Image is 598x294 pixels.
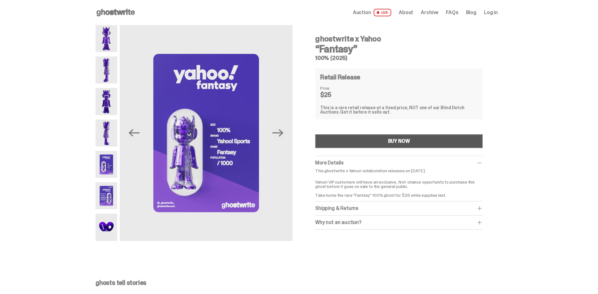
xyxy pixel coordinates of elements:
[374,9,392,16] span: LIVE
[96,25,117,52] img: Yahoo-HG---1.png
[399,10,413,15] a: About
[96,88,117,115] img: Yahoo-HG---3.png
[120,25,293,241] img: Yahoo-HG---5.png
[96,182,117,209] img: Yahoo-HG---6.png
[421,10,438,15] a: Archive
[96,151,117,178] img: Yahoo-HG---5.png
[320,92,352,98] dd: $25
[340,109,391,115] span: Get it before it sells out.
[320,74,360,80] h4: Retail Release
[315,175,483,197] p: Yahoo! VIP customers will have an exclusive, first-chance opportunity to purchase this ghost befo...
[315,44,483,54] h3: “Fantasy”
[315,168,483,173] p: This ghostwrite x Yahoo! collaboration releases on [DATE].
[315,35,483,43] h4: ghostwrite x Yahoo
[315,205,483,211] div: Shipping & Returns
[484,10,498,15] a: Log in
[96,280,498,286] p: ghosts tell stories
[315,134,483,148] button: BUY NOW
[96,56,117,83] img: Yahoo-HG---2.png
[466,10,476,15] a: Blog
[353,10,371,15] span: Auction
[388,139,410,144] div: BUY NOW
[446,10,458,15] a: FAQs
[96,214,117,241] img: Yahoo-HG---7.png
[127,126,141,140] button: Previous
[271,126,285,140] button: Next
[353,9,391,16] a: Auction LIVE
[96,120,117,147] img: Yahoo-HG---4.png
[315,55,483,61] h5: 100% (2025)
[320,105,478,114] div: This is a rare retail release at a fixed price, NOT one of our Blind Dutch Auctions.
[320,86,352,90] dt: Price
[315,159,343,166] span: More Details
[315,219,483,226] div: Why not an auction?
